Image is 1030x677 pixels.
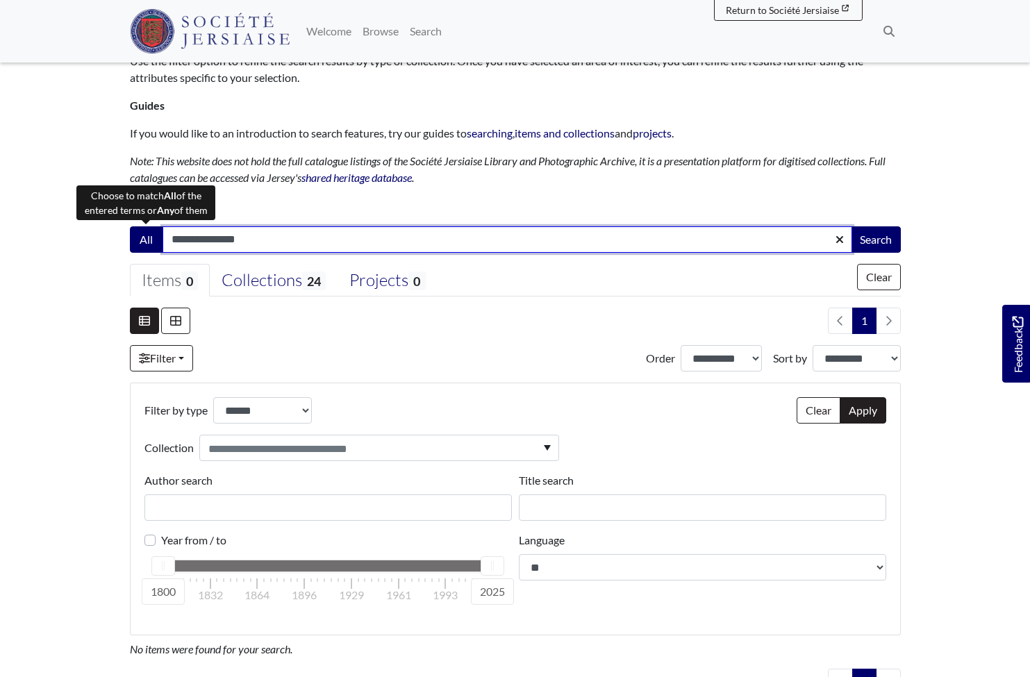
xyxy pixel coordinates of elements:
a: searching [467,126,513,140]
button: Clear [797,397,840,424]
span: Feedback [1009,316,1026,372]
img: Société Jersiaise [130,9,290,53]
button: Search [851,226,901,253]
span: 0 [181,271,198,290]
em: No items were found for your search. [130,642,292,655]
a: Search [404,17,447,45]
nav: pagination [822,308,901,334]
a: Browse [357,17,404,45]
div: Projects [349,270,425,291]
li: Previous page [828,308,853,334]
div: 1896 [292,587,317,603]
div: 1993 [433,587,458,603]
a: Welcome [301,17,357,45]
label: Order [646,350,675,367]
a: Would you like to provide feedback? [1002,305,1030,383]
label: Title search [519,472,574,489]
div: 1800 [142,578,185,605]
label: Collection [144,435,194,461]
button: Apply [840,397,886,424]
span: Goto page 1 [852,308,877,334]
div: 2025 [471,578,514,605]
div: 1929 [339,587,364,603]
div: Items [142,270,198,291]
strong: Guides [130,99,165,112]
div: 1961 [386,587,411,603]
em: Note: This website does not hold the full catalogue listings of the Société Jersiaise Library and... [130,154,886,184]
label: Author search [144,472,213,489]
div: Choose to match of the entered terms or of them [76,185,215,220]
p: If you would like to an introduction to search features, try our guides to , and . [130,125,901,142]
label: Language [519,532,565,549]
label: Sort by [773,350,807,367]
a: shared heritage database [301,171,412,184]
button: Clear [857,264,901,290]
span: 0 [408,271,425,290]
strong: All [164,190,176,201]
a: Société Jersiaise logo [130,6,290,57]
p: Use the filter option to refine the search results by type or collection. Once you have selected ... [130,53,901,86]
button: All [130,226,163,253]
label: Filter by type [144,397,208,424]
span: 24 [302,271,326,290]
div: 1832 [198,587,223,603]
a: items and collections [515,126,615,140]
span: Return to Société Jersiaise [726,4,839,16]
label: Year from / to [161,532,226,549]
div: Collections [222,270,326,291]
a: Filter [130,345,193,371]
input: Enter one or more search terms... [163,226,852,253]
a: projects [633,126,672,140]
div: 1864 [244,587,269,603]
strong: Any [157,204,174,216]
